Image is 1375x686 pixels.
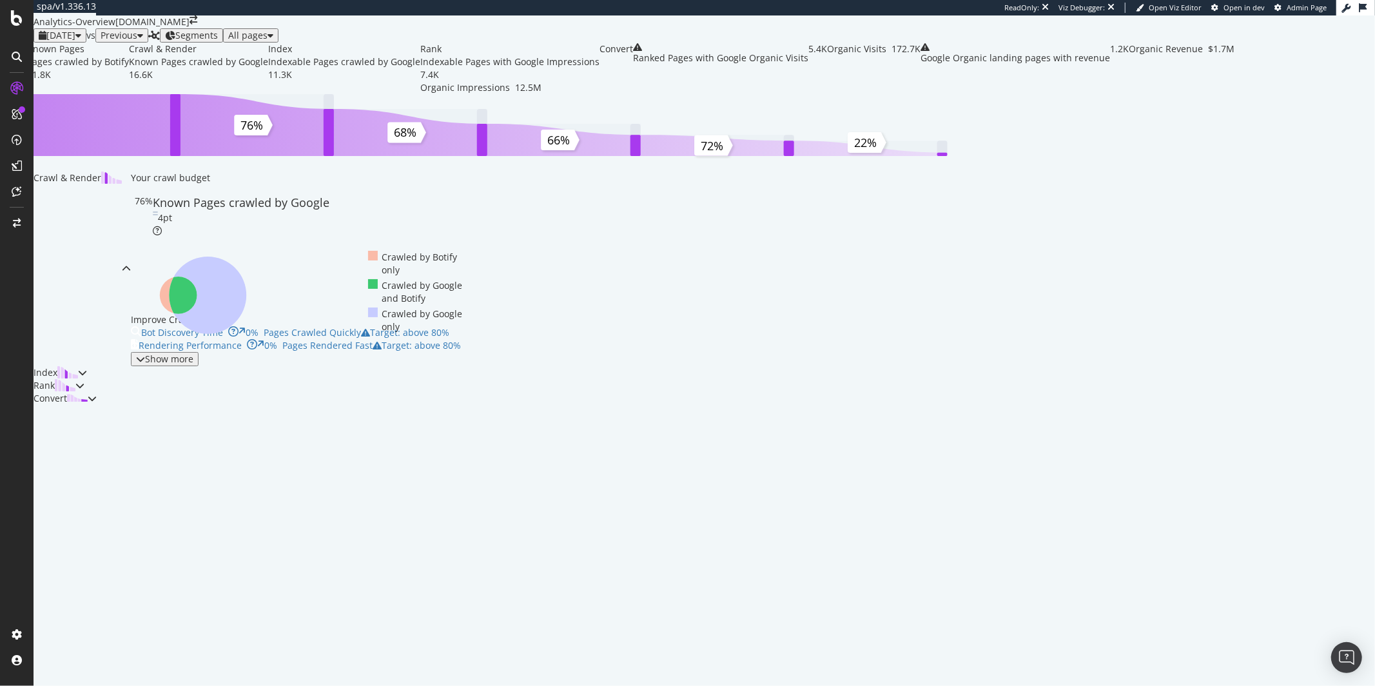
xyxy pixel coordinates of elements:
[34,392,67,405] div: Convert
[223,28,278,43] button: All pages
[420,43,442,55] div: Rank
[854,135,877,150] text: 22%
[420,55,600,68] div: Indexable Pages with Google Impressions
[34,379,55,392] div: Rank
[27,68,129,81] div: 21.8K
[633,52,808,64] div: Ranked Pages with Google Organic Visits
[1004,3,1039,13] div: ReadOnly:
[368,279,468,305] div: Crawled by Google and Botify
[827,43,886,94] div: Organic Visits
[420,68,600,81] div: 7.4K
[67,392,88,404] img: block-icon
[368,308,468,333] div: Crawled by Google only
[368,251,468,277] div: Crawled by Botify only
[268,55,420,68] div: Indexable Pages crawled by Google
[892,43,921,94] div: 172.7K
[34,171,101,366] div: Crawl & Render
[131,171,210,184] div: Your crawl budget
[1211,3,1265,13] a: Open in dev
[1224,3,1265,12] span: Open in dev
[129,68,268,81] div: 16.6K
[701,138,723,153] text: 72%
[101,171,122,184] img: block-icon
[600,43,633,55] div: Convert
[160,28,223,43] button: Segments
[27,43,84,55] div: Known Pages
[240,117,263,133] text: 76%
[1149,3,1202,12] span: Open Viz Editor
[420,81,510,94] div: Organic Impressions
[135,195,153,237] div: 76%
[57,366,78,378] img: block-icon
[34,15,115,28] div: Analytics - Overview
[1136,3,1202,13] a: Open Viz Editor
[86,29,95,42] span: vs
[34,366,57,379] div: Index
[1129,43,1203,94] div: Organic Revenue
[921,52,1110,64] div: Google Organic landing pages with revenue
[46,29,75,41] span: 2025 Aug. 24th
[808,43,827,94] div: 5.4K
[394,125,416,141] text: 68%
[95,28,148,43] button: Previous
[158,211,172,224] div: 4pt
[268,43,292,55] div: Index
[101,29,137,41] span: Previous
[153,195,329,211] div: Known Pages crawled by Google
[153,211,158,215] img: Equal
[129,43,197,55] div: Crawl & Render
[228,29,268,41] span: All pages
[190,15,197,24] div: arrow-right-arrow-left
[547,132,570,148] text: 66%
[1287,3,1327,12] span: Admin Page
[27,55,129,68] div: Pages crawled by Botify
[1110,43,1129,94] div: 1.2K
[1274,3,1327,13] a: Admin Page
[515,81,541,94] div: 12.5M
[115,15,190,28] div: [DOMAIN_NAME]
[1331,642,1362,673] div: Open Intercom Messenger
[55,379,75,391] img: block-icon
[268,68,420,81] div: 11.3K
[1058,3,1105,13] div: Viz Debugger:
[145,354,193,364] div: Show more
[175,29,218,41] span: Segments
[34,28,86,43] button: [DATE]
[1208,43,1234,94] div: $1.7M
[129,55,268,68] div: Known Pages crawled by Google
